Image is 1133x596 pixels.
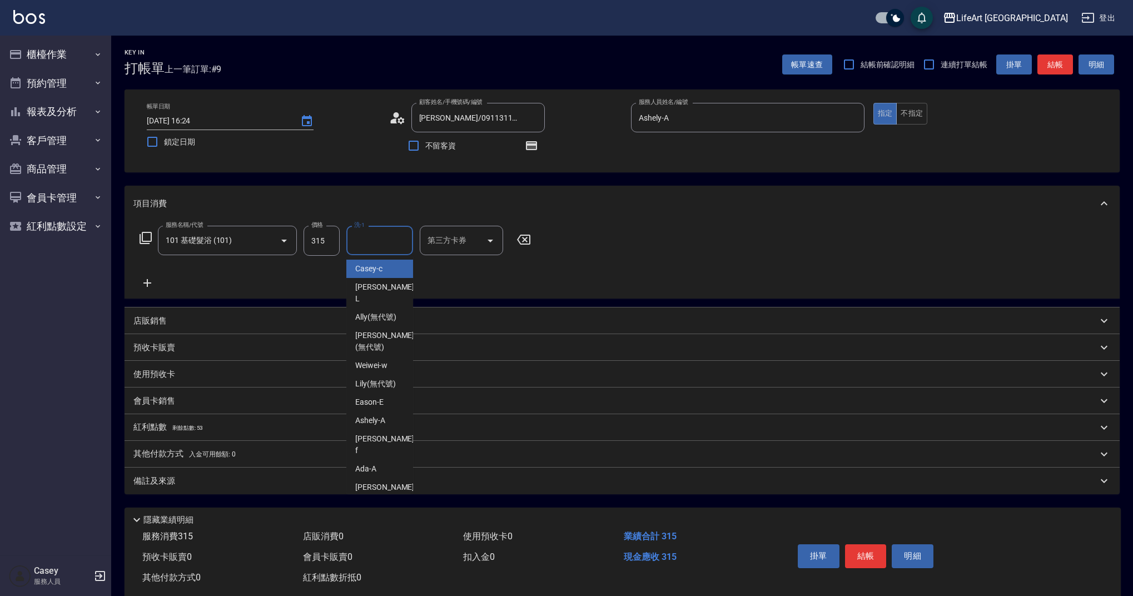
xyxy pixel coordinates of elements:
[355,330,414,353] span: [PERSON_NAME] (無代號)
[275,232,293,250] button: Open
[133,448,236,460] p: 其他付款方式
[355,263,382,275] span: Casey -c
[996,54,1032,75] button: 掛單
[9,565,31,587] img: Person
[892,544,933,568] button: 明細
[782,54,832,75] button: 帳單速查
[911,7,933,29] button: save
[481,232,499,250] button: Open
[1079,54,1114,75] button: 明細
[624,531,677,542] span: 業績合計 315
[4,212,107,241] button: 紅利點數設定
[133,475,175,487] p: 備註及來源
[172,425,203,431] span: 剩餘點數: 53
[125,334,1120,361] div: 預收卡販賣
[624,552,677,562] span: 現金應收 315
[861,59,915,71] span: 結帳前確認明細
[147,102,170,111] label: 帳單日期
[425,140,456,152] span: 不留客資
[355,433,416,456] span: [PERSON_NAME] -f
[166,221,203,229] label: 服務名稱/代號
[133,369,175,380] p: 使用預收卡
[4,126,107,155] button: 客戶管理
[133,421,203,434] p: 紅利點數
[13,10,45,24] img: Logo
[303,572,361,583] span: 紅利點數折抵 0
[1077,8,1120,28] button: 登出
[355,481,416,505] span: [PERSON_NAME] -j
[355,378,396,390] span: Lily (無代號)
[355,396,384,408] span: Eason -E
[189,450,236,458] span: 入金可用餘額: 0
[845,544,887,568] button: 結帳
[311,221,323,229] label: 價格
[4,155,107,183] button: 商品管理
[1037,54,1073,75] button: 結帳
[133,342,175,354] p: 預收卡販賣
[125,441,1120,468] div: 其他付款方式入金可用餘額: 0
[355,415,385,426] span: Ashely -A
[463,531,513,542] span: 使用預收卡 0
[125,186,1120,221] div: 項目消費
[125,414,1120,441] div: 紅利點數剩餘點數: 53
[354,221,365,229] label: 洗-1
[34,577,91,587] p: 服務人員
[355,311,396,323] span: Ally (無代號)
[165,62,222,76] span: 上一筆訂單:#9
[125,388,1120,414] div: 會員卡銷售
[133,198,167,210] p: 項目消費
[896,103,927,125] button: 不指定
[463,552,495,562] span: 扣入金 0
[938,7,1072,29] button: LifeArt [GEOGRAPHIC_DATA]
[142,572,201,583] span: 其他付款方式 0
[133,395,175,407] p: 會員卡銷售
[956,11,1068,25] div: LifeArt [GEOGRAPHIC_DATA]
[4,183,107,212] button: 會員卡管理
[143,514,193,526] p: 隱藏業績明細
[355,281,416,305] span: [PERSON_NAME] -L
[164,136,195,148] span: 鎖定日期
[4,69,107,98] button: 預約管理
[125,361,1120,388] div: 使用預收卡
[941,59,987,71] span: 連續打單結帳
[798,544,839,568] button: 掛單
[125,468,1120,494] div: 備註及來源
[355,463,376,475] span: Ada -A
[4,97,107,126] button: 報表及分析
[873,103,897,125] button: 指定
[303,552,352,562] span: 會員卡販賣 0
[125,49,165,56] h2: Key In
[303,531,344,542] span: 店販消費 0
[639,98,688,106] label: 服務人員姓名/編號
[142,552,192,562] span: 預收卡販賣 0
[4,40,107,69] button: 櫃檯作業
[34,565,91,577] h5: Casey
[125,61,165,76] h3: 打帳單
[294,108,320,135] button: Choose date, selected date is 2025-09-09
[147,112,289,130] input: YYYY/MM/DD hh:mm
[133,315,167,327] p: 店販銷售
[142,531,193,542] span: 服務消費 315
[355,360,387,371] span: Weiwei -w
[125,307,1120,334] div: 店販銷售
[419,98,483,106] label: 顧客姓名/手機號碼/編號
